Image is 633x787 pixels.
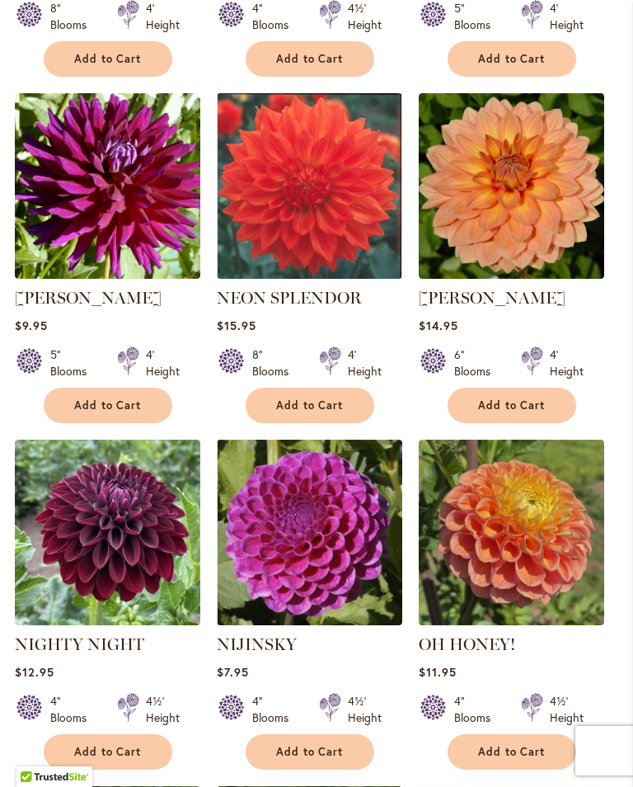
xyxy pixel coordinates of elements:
[217,288,362,308] a: NEON SPLENDOR
[217,318,256,333] span: $15.95
[217,93,402,279] img: Neon Splendor
[50,693,97,726] div: 4" Blooms
[217,613,402,629] a: NIJINSKY
[15,318,48,333] span: $9.95
[12,728,59,775] iframe: Launch Accessibility Center
[419,613,604,629] a: Oh Honey!
[419,634,515,654] a: OH HONEY!
[348,693,382,726] div: 4½' Height
[454,346,501,379] div: 6" Blooms
[15,93,200,279] img: NADINE JESSIE
[44,734,172,770] button: Add to Cart
[276,745,344,759] span: Add to Cart
[348,346,382,379] div: 4' Height
[217,634,297,654] a: NIJINSKY
[252,346,299,379] div: 8" Blooms
[15,440,200,625] img: Nighty Night
[419,93,604,279] img: Nicholas
[419,440,604,625] img: Oh Honey!
[478,398,546,412] span: Add to Cart
[448,734,576,770] button: Add to Cart
[419,288,565,308] a: [PERSON_NAME]
[550,346,584,379] div: 4' Height
[217,440,402,625] img: NIJINSKY
[217,266,402,282] a: Neon Splendor
[246,734,374,770] button: Add to Cart
[246,388,374,423] button: Add to Cart
[15,266,200,282] a: NADINE JESSIE
[74,745,142,759] span: Add to Cart
[454,693,501,726] div: 4" Blooms
[252,693,299,726] div: 4" Blooms
[478,52,546,66] span: Add to Cart
[44,388,172,423] button: Add to Cart
[15,634,144,654] a: NIGHTY NIGHT
[146,693,180,726] div: 4½' Height
[478,745,546,759] span: Add to Cart
[419,266,604,282] a: Nicholas
[15,613,200,629] a: Nighty Night
[146,346,180,379] div: 4' Height
[15,288,162,308] a: [PERSON_NAME]
[448,41,576,77] button: Add to Cart
[74,398,142,412] span: Add to Cart
[419,318,458,333] span: $14.95
[15,664,54,680] span: $12.95
[448,388,576,423] button: Add to Cart
[550,693,584,726] div: 4½' Height
[44,41,172,77] button: Add to Cart
[74,52,142,66] span: Add to Cart
[276,52,344,66] span: Add to Cart
[50,346,97,379] div: 5" Blooms
[217,664,249,680] span: $7.95
[276,398,344,412] span: Add to Cart
[419,664,457,680] span: $11.95
[246,41,374,77] button: Add to Cart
